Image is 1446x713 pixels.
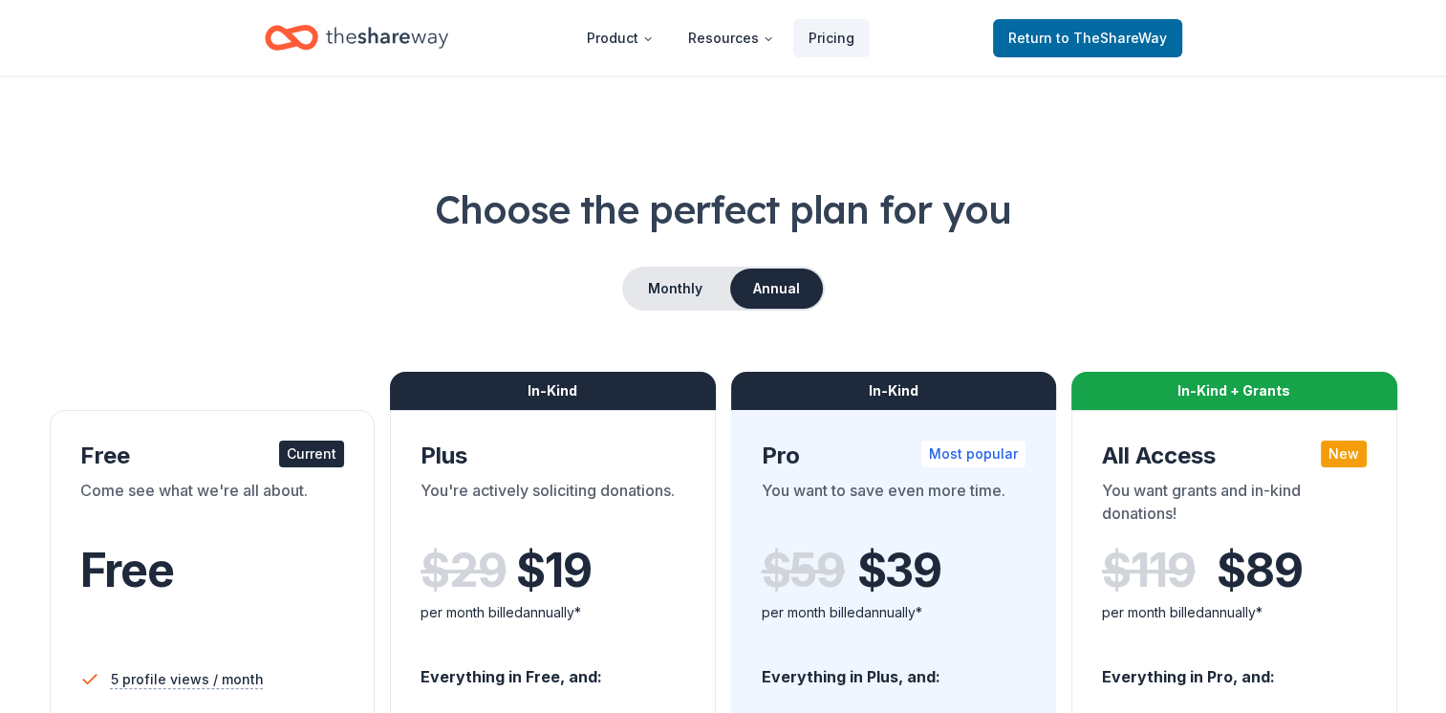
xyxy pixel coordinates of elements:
[279,441,344,467] div: Current
[1321,441,1367,467] div: New
[921,441,1025,467] div: Most popular
[624,269,726,309] button: Monthly
[516,544,591,597] span: $ 19
[572,19,669,57] button: Product
[46,183,1400,236] h1: Choose the perfect plan for you
[390,372,716,410] div: In-Kind
[793,19,870,57] a: Pricing
[1102,649,1367,689] div: Everything in Pro, and:
[421,649,685,689] div: Everything in Free, and:
[421,601,685,624] div: per month billed annually*
[1008,27,1167,50] span: Return
[857,544,941,597] span: $ 39
[731,372,1057,410] div: In-Kind
[80,479,345,532] div: Come see what we're all about.
[762,479,1026,532] div: You want to save even more time.
[421,479,685,532] div: You're actively soliciting donations.
[1102,441,1367,471] div: All Access
[762,649,1026,689] div: Everything in Plus, and:
[730,269,823,309] button: Annual
[111,668,264,691] span: 5 profile views / month
[673,19,789,57] button: Resources
[80,542,174,598] span: Free
[993,19,1182,57] a: Returnto TheShareWay
[1102,601,1367,624] div: per month billed annually*
[1217,544,1302,597] span: $ 89
[265,15,448,60] a: Home
[762,601,1026,624] div: per month billed annually*
[1102,479,1367,532] div: You want grants and in-kind donations!
[421,441,685,471] div: Plus
[762,441,1026,471] div: Pro
[80,441,345,471] div: Free
[1071,372,1397,410] div: In-Kind + Grants
[572,15,870,60] nav: Main
[1056,30,1167,46] span: to TheShareWay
